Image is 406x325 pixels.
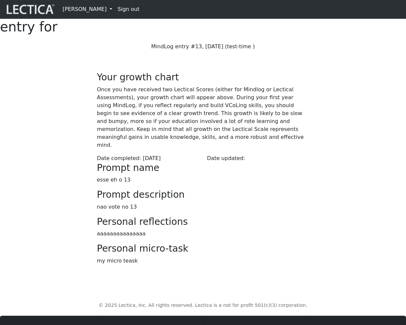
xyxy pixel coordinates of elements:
p: esse eh o 13 [97,176,309,184]
h3: Prompt description [97,189,309,200]
a: Sign out [115,3,142,16]
h3: Personal reflections [97,216,309,227]
img: lecticalive [5,3,55,16]
span: [DATE] [143,155,161,161]
p: nao vote no 13 [97,203,309,211]
div: Date updated: [203,154,313,162]
h3: Your growth chart [97,72,309,83]
p: MindLog entry #13, [DATE] (test-time ) [97,43,309,51]
a: [PERSON_NAME] [60,3,115,16]
h3: Personal micro-task [97,243,309,254]
label: Date completed: [97,154,141,162]
h3: Prompt name [97,162,309,174]
p: Once you have received two Lectical Scores (either for Mindlog or Lectical Assessments), your gro... [97,86,309,149]
p: aaaaaaaaaaaaaaa [97,230,309,238]
p: my micro teask [97,257,309,265]
p: © 2025 Lectica, Inc. All rights reserved. Lectica is a not for profit 501(c)(3) corporation. [18,302,388,309]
